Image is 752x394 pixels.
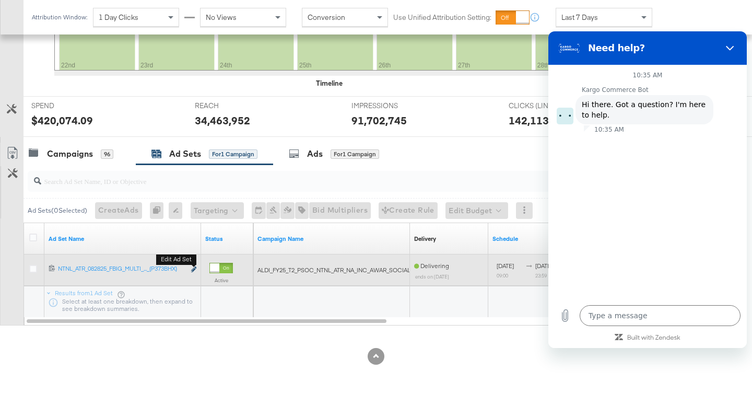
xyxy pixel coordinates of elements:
[307,148,323,160] div: Ads
[31,101,110,111] span: SPEND
[169,148,201,160] div: Ad Sets
[99,13,138,22] span: 1 Day Clicks
[58,264,185,275] a: NTNL_ATR_082825_FBIG_MULTI_..._(P373BHX)
[31,14,88,21] div: Attribution Window:
[308,13,345,22] span: Conversion
[257,266,450,274] span: ALDI_FY25_T2_PSOC_NTNL_ATR_NA_INC_AWAR_SOCIAL_STRALD75840
[351,101,430,111] span: IMPRESSIONS
[257,235,406,243] a: Your campaign name.
[331,149,379,159] div: for 1 Campaign
[150,202,169,219] div: 0
[206,13,237,22] span: No Views
[41,167,676,187] input: Search Ad Set Name, ID or Objective
[49,235,197,243] a: Your Ad Set name.
[497,272,508,279] sub: 09:00
[28,206,87,215] div: Ad Sets ( 0 Selected)
[509,101,587,111] span: CLICKS (LINK)
[101,149,113,159] div: 96
[414,235,436,243] a: Reflects the ability of your Ad Set to achieve delivery based on ad states, schedule and budget.
[414,235,436,243] div: Delivery
[58,264,185,273] div: NTNL_ATR_082825_FBIG_MULTI_..._(P373BHX)
[492,235,589,243] a: Shows when your Ad Set is scheduled to deliver.
[156,254,196,265] b: Edit ad set
[393,13,491,22] label: Use Unified Attribution Setting:
[195,101,273,111] span: REACH
[351,113,407,128] div: 91,702,745
[209,277,233,284] label: Active
[191,264,197,275] button: Edit ad set
[47,148,93,160] div: Campaigns
[316,78,343,88] div: Timeline
[561,13,598,22] span: Last 7 Days
[209,149,257,159] div: for 1 Campaign
[415,273,449,280] sub: ends on [DATE]
[535,272,547,279] sub: 23:59
[548,31,747,348] iframe: Messaging window
[535,262,553,270] span: [DATE]
[509,113,549,128] div: 142,113
[31,113,93,128] div: $420,074.09
[205,235,249,243] a: Shows the current state of your Ad Set.
[414,262,449,270] span: Delivering
[497,262,514,270] span: [DATE]
[195,113,250,128] div: 34,463,952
